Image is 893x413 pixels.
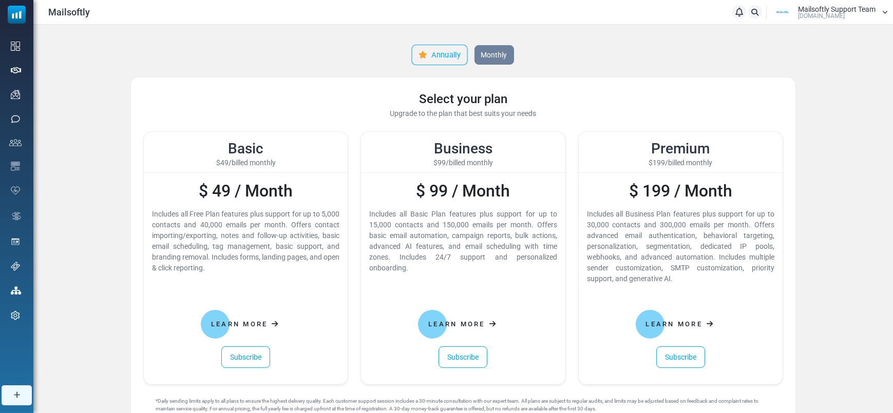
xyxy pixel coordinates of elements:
[11,42,20,51] img: dashboard-icon.svg
[474,45,514,65] a: Monthly
[8,6,26,24] img: mailsoftly_icon_blue_white.svg
[11,186,20,194] img: domain-health-icon.svg
[369,181,557,201] h2: $ 99 / Month
[649,159,712,167] span: $199/billed monthly
[587,181,774,201] h2: $ 199 / Month
[798,13,845,19] span: [DOMAIN_NAME]
[143,397,783,412] div: *Daily sending limits apply to all plans to ensure the highest delivery quality. Each customer su...
[143,108,783,119] div: Upgrade to the plan that best suits your needs
[11,114,20,124] img: sms-icon.png
[411,45,467,65] a: Annually
[11,162,20,171] img: email-templates-icon.svg
[228,140,263,157] span: Basic
[48,5,90,19] span: Mailsoftly
[201,310,291,338] a: Learn More
[11,311,20,320] img: settings-icon.svg
[9,139,22,146] img: contacts-icon.svg
[651,140,710,157] span: Premium
[221,346,270,368] a: Subscribe
[11,90,20,99] img: campaigns-icon.png
[587,209,774,284] div: Includes all Business Plan features plus support for up to 30,000 contacts and 300,000 emails per...
[433,159,493,167] span: $99/billed monthly
[11,237,20,246] img: landing_pages.svg
[211,320,268,328] span: Learn More
[439,346,487,368] a: Subscribe
[636,310,726,338] a: Learn More
[770,5,795,20] img: User Logo
[434,140,492,157] span: Business
[152,209,339,273] div: Includes all Free Plan features plus support for up to 5,000 contacts and 40,000 emails per month...
[656,346,705,368] a: Subscribe
[152,181,339,201] h2: $ 49 / Month
[143,90,783,108] div: Select your plan
[11,210,22,222] img: workflow.svg
[428,320,485,328] span: Learn More
[646,320,703,328] span: Learn More
[369,209,557,273] div: Includes all Basic Plan features plus support for up to 15,000 contacts and 150,000 emails per mo...
[11,262,20,271] img: support-icon.svg
[770,5,888,20] a: User Logo Mailsoftly Support Team [DOMAIN_NAME]
[216,159,276,167] span: $49/billed monthly
[418,310,508,338] a: Learn More
[798,6,876,13] span: Mailsoftly Support Team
